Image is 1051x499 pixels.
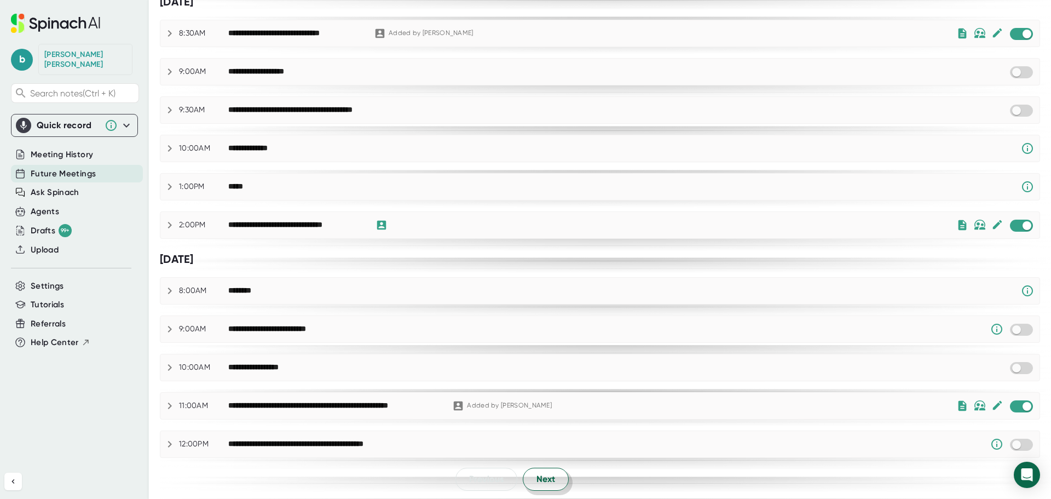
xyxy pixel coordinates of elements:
[179,401,228,411] div: 11:00AM
[179,363,228,372] div: 10:00AM
[179,182,228,192] div: 1:00PM
[31,280,64,292] button: Settings
[179,105,228,115] div: 9:30AM
[31,318,66,330] button: Referrals
[467,402,552,410] div: Added by [PERSON_NAME]
[1021,284,1034,297] svg: Spinach requires a video conference link.
[31,168,96,180] button: Future Meetings
[31,336,90,349] button: Help Center
[389,29,473,37] div: Added by [PERSON_NAME]
[37,120,99,131] div: Quick record
[179,324,228,334] div: 9:00AM
[1021,142,1034,155] svg: Spinach requires a video conference link.
[990,323,1003,336] svg: Someone has manually disabled Spinach from this meeting.
[179,220,228,230] div: 2:00PM
[59,224,72,237] div: 99+
[974,220,986,231] img: internal-only.bf9814430b306fe8849ed4717edd4846.svg
[31,224,72,237] button: Drafts 99+
[31,148,93,161] button: Meeting History
[44,50,126,69] div: Brady Rowe
[160,253,1040,266] div: [DATE]
[179,28,228,38] div: 8:30AM
[1021,180,1034,193] svg: Spinach requires a video conference link.
[16,114,133,136] div: Quick record
[31,336,79,349] span: Help Center
[455,468,517,491] button: Previous
[31,205,59,218] button: Agents
[179,67,228,77] div: 9:00AM
[536,473,555,486] span: Next
[990,438,1003,451] svg: Someone has manually disabled Spinach from this meeting.
[1014,462,1040,488] div: Open Intercom Messenger
[31,224,72,237] div: Drafts
[974,28,986,39] img: internal-only.bf9814430b306fe8849ed4717edd4846.svg
[974,400,986,411] img: internal-only.bf9814430b306fe8849ed4717edd4846.svg
[179,144,228,153] div: 10:00AM
[469,473,504,486] span: Previous
[179,439,228,449] div: 12:00PM
[31,299,64,311] button: Tutorials
[179,286,228,296] div: 8:00AM
[31,244,59,256] button: Upload
[11,49,33,71] span: b
[4,473,22,490] button: Collapse sidebar
[30,88,136,99] span: Search notes (Ctrl + K)
[31,186,79,199] button: Ask Spinach
[523,468,569,491] button: Next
